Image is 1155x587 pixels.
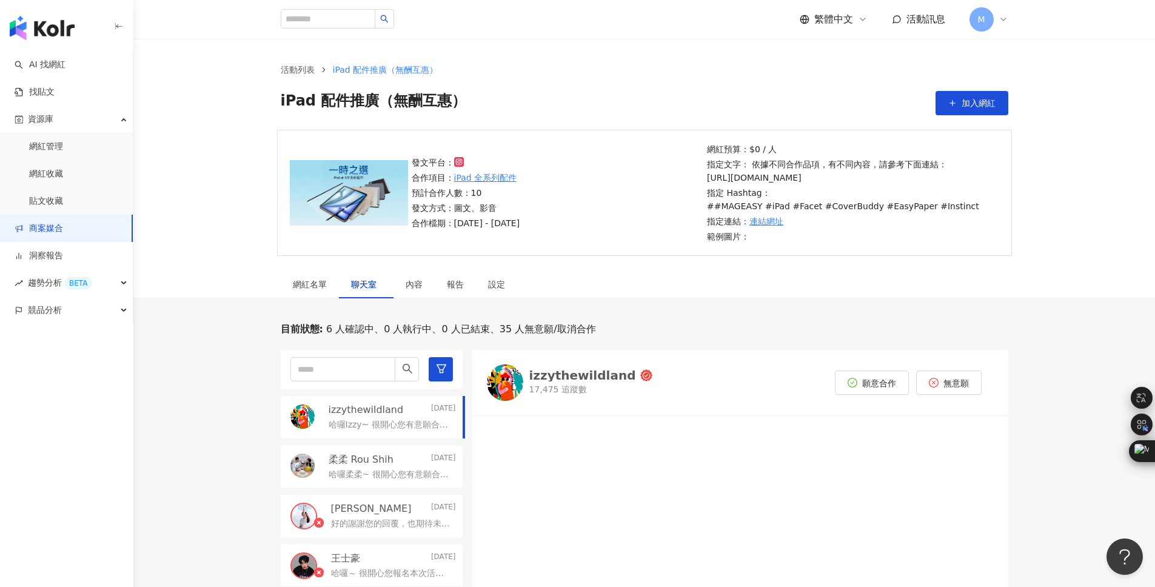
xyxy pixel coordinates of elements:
[329,469,451,481] p: 哈囉柔柔~ 很開心您有意願合作，下面幾個問題想再請您確認回覆 1. 您的 iPad 型號、顏色 2. 本次希望以互惠方式合作 Reels＋限動 各一則，不知道是否方便呢？ 相關產品、合作內容可以...
[412,216,520,230] p: 合作檔期：[DATE] - [DATE]
[916,371,982,395] button: 無意願
[64,277,92,289] div: BETA
[406,278,423,291] div: 內容
[977,13,985,26] span: M
[281,91,467,115] span: iPad 配件推廣（無酬互惠）
[814,13,853,26] span: 繁體中文
[29,141,63,153] a: 網紅管理
[431,552,456,565] p: [DATE]
[962,98,996,108] span: 加入網紅
[323,323,596,336] span: 6 人確認中、0 人執行中、0 人已結束、35 人無意願/取消合作
[707,200,979,213] p: ##MAGEASY #iPad #Facet #CoverBuddy #EasyPaper #Instinct
[278,63,317,76] a: 活動列表
[412,156,520,169] p: 發文平台：
[331,502,412,515] p: [PERSON_NAME]
[329,403,404,417] p: izzythewildland
[707,186,996,213] p: 指定 Hashtag：
[707,215,996,228] p: 指定連結：
[431,403,456,417] p: [DATE]
[487,364,523,401] img: KOL Avatar
[15,250,63,262] a: 洞察報告
[380,15,389,23] span: search
[281,323,323,336] p: 目前狀態 :
[331,518,451,530] p: 好的謝謝您的回覆，也期待未來有機會再與您合作
[15,59,65,71] a: searchAI 找網紅
[835,371,909,395] button: 願意合作
[28,106,53,133] span: 資源庫
[329,419,451,431] p: 哈囉Izzy~ 很開心您有意願合作，下面幾個問題想再請您確認回覆 1. 您的 iPad 型號、顏色 2. 本次希望以互惠方式合作 Reels＋限動 各一則，不知道是否方便呢？ 相關產品、合作內容...
[292,554,316,578] img: KOL Avatar
[15,223,63,235] a: 商案媒合
[529,384,653,396] p: 17,475 追蹤數
[412,186,520,200] p: 預計合作人數：10
[906,13,945,25] span: 活動訊息
[488,278,505,291] div: 設定
[436,363,447,374] span: filter
[862,378,896,388] span: 願意合作
[848,378,857,387] span: check-circle
[15,86,55,98] a: 找貼文
[28,269,92,297] span: 趨勢分析
[431,453,456,466] p: [DATE]
[447,278,464,291] div: 報告
[10,16,75,40] img: logo
[749,215,783,228] a: 連結網址
[29,195,63,207] a: 貼文收藏
[936,91,1008,115] button: 加入網紅
[331,568,451,580] p: 哈囉～ 很開心您報名本次活動！ 由於本次合作希望是以產品互惠的方式進行，也想再次和您確認是否可以接受呢～ 若有意願合作，也想先詢問您的 iPad 型號？以及，本身是否有使用巧控鍵盤呢？ 謝謝！
[331,552,360,565] p: 王士豪
[293,278,327,291] div: 網紅名單
[707,230,996,243] p: 範例圖片：
[28,297,62,324] span: 競品分析
[329,453,393,466] p: 柔柔 Rou Shih
[707,158,996,184] p: 指定文字： 依據不同合作品項，有不同內容，請參考下面連結： [URL][DOMAIN_NAME]
[929,378,939,387] span: close-circle
[487,364,653,401] a: KOL Avatarizzythewildland17,475 追蹤數
[529,369,636,381] div: izzythewildland
[1106,538,1143,575] iframe: Help Scout Beacon - Open
[351,280,381,289] span: 聊天室
[15,279,23,287] span: rise
[290,160,408,226] img: iPad 全系列配件
[290,404,315,429] img: KOL Avatar
[431,502,456,515] p: [DATE]
[412,201,520,215] p: 發文方式：圖文、影音
[292,504,316,528] img: KOL Avatar
[454,171,517,184] a: iPad 全系列配件
[707,143,996,156] p: 網紅預算：$0 / 人
[943,378,969,388] span: 無意願
[412,171,520,184] p: 合作項目：
[29,168,63,180] a: 網紅收藏
[290,454,315,478] img: KOL Avatar
[402,363,413,374] span: search
[333,65,438,75] span: iPad 配件推廣（無酬互惠）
